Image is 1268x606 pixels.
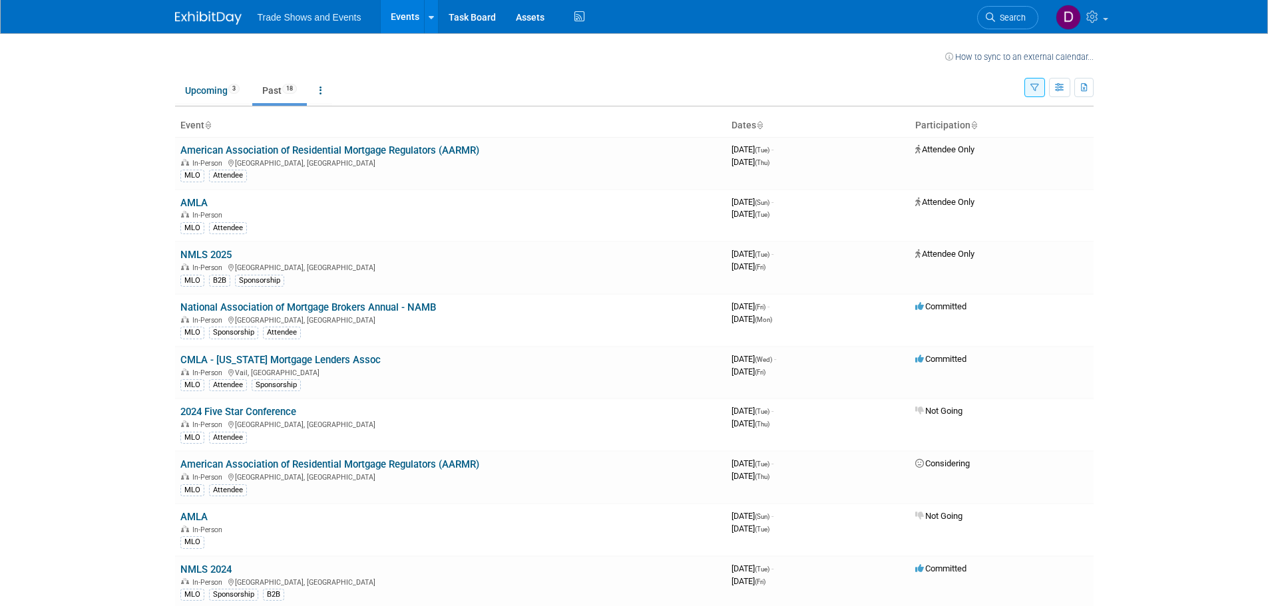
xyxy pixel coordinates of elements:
a: NMLS 2025 [180,249,232,261]
span: In-Person [192,316,226,325]
span: (Fri) [755,369,765,376]
a: American Association of Residential Mortgage Regulators (AARMR) [180,144,479,156]
div: MLO [180,275,204,287]
img: In-Person Event [181,473,189,480]
span: [DATE] [732,563,773,573]
span: [DATE] [732,524,769,533]
img: In-Person Event [181,578,189,585]
span: (Sun) [755,513,769,520]
span: - [771,406,773,416]
img: In-Person Event [181,263,189,270]
img: In-Person Event [181,316,189,323]
div: Sponsorship [209,327,258,339]
div: B2B [263,589,284,601]
div: Attendee [263,327,301,339]
a: How to sync to an external calendar... [945,52,1094,62]
div: Attendee [209,379,247,391]
div: Attendee [209,432,247,444]
span: [DATE] [732,406,773,416]
span: [DATE] [732,314,772,324]
img: In-Person Event [181,369,189,375]
span: Trade Shows and Events [258,12,361,23]
span: (Tue) [755,146,769,154]
span: (Wed) [755,356,772,363]
a: Sort by Event Name [204,120,211,130]
img: ExhibitDay [175,11,242,25]
span: (Fri) [755,303,765,311]
img: In-Person Event [181,211,189,218]
span: (Mon) [755,316,772,323]
a: Past18 [252,78,307,103]
div: Attendee [209,484,247,496]
div: [GEOGRAPHIC_DATA], [GEOGRAPHIC_DATA] [180,418,721,429]
span: Not Going [915,406,962,416]
th: Dates [726,114,910,137]
span: [DATE] [732,157,769,167]
span: 3 [228,84,240,94]
img: In-Person Event [181,420,189,427]
span: [DATE] [732,197,773,207]
span: (Thu) [755,473,769,480]
span: In-Person [192,369,226,377]
a: National Association of Mortgage Brokers Annual - NAMB [180,301,436,313]
img: Deanna Goetz [1056,5,1081,30]
a: American Association of Residential Mortgage Regulators (AARMR) [180,458,479,470]
span: (Tue) [755,460,769,468]
span: [DATE] [732,249,773,259]
img: In-Person Event [181,526,189,532]
a: AMLA [180,511,208,523]
span: Attendee Only [915,197,974,207]
span: [DATE] [732,576,765,586]
span: Committed [915,354,966,364]
div: Sponsorship [235,275,284,287]
span: Considering [915,458,970,468]
span: - [771,249,773,259]
a: Sort by Participation Type [970,120,977,130]
div: MLO [180,170,204,182]
span: (Fri) [755,578,765,585]
span: Attendee Only [915,144,974,154]
span: [DATE] [732,354,776,364]
span: In-Person [192,159,226,168]
div: [GEOGRAPHIC_DATA], [GEOGRAPHIC_DATA] [180,576,721,587]
span: - [771,511,773,521]
div: Sponsorship [209,589,258,601]
span: [DATE] [732,418,769,428]
div: MLO [180,589,204,601]
span: (Tue) [755,251,769,258]
span: - [774,354,776,364]
div: [GEOGRAPHIC_DATA], [GEOGRAPHIC_DATA] [180,314,721,325]
div: [GEOGRAPHIC_DATA], [GEOGRAPHIC_DATA] [180,261,721,272]
span: Not Going [915,511,962,521]
span: Committed [915,301,966,311]
span: Committed [915,563,966,573]
div: Vail, [GEOGRAPHIC_DATA] [180,367,721,377]
div: MLO [180,379,204,391]
div: Attendee [209,170,247,182]
a: AMLA [180,197,208,209]
th: Participation [910,114,1094,137]
span: (Tue) [755,408,769,415]
span: - [771,458,773,468]
span: Attendee Only [915,249,974,259]
div: Attendee [209,222,247,234]
span: In-Person [192,420,226,429]
span: 18 [282,84,297,94]
div: Sponsorship [252,379,301,391]
span: - [771,144,773,154]
span: In-Person [192,211,226,220]
a: NMLS 2024 [180,563,232,575]
span: (Thu) [755,420,769,428]
div: MLO [180,432,204,444]
a: 2024 Five Star Conference [180,406,296,418]
span: (Tue) [755,565,769,573]
div: MLO [180,536,204,548]
span: [DATE] [732,301,769,311]
span: [DATE] [732,144,773,154]
div: B2B [209,275,230,287]
span: In-Person [192,263,226,272]
span: (Tue) [755,526,769,533]
div: [GEOGRAPHIC_DATA], [GEOGRAPHIC_DATA] [180,471,721,482]
img: In-Person Event [181,159,189,166]
span: In-Person [192,526,226,534]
